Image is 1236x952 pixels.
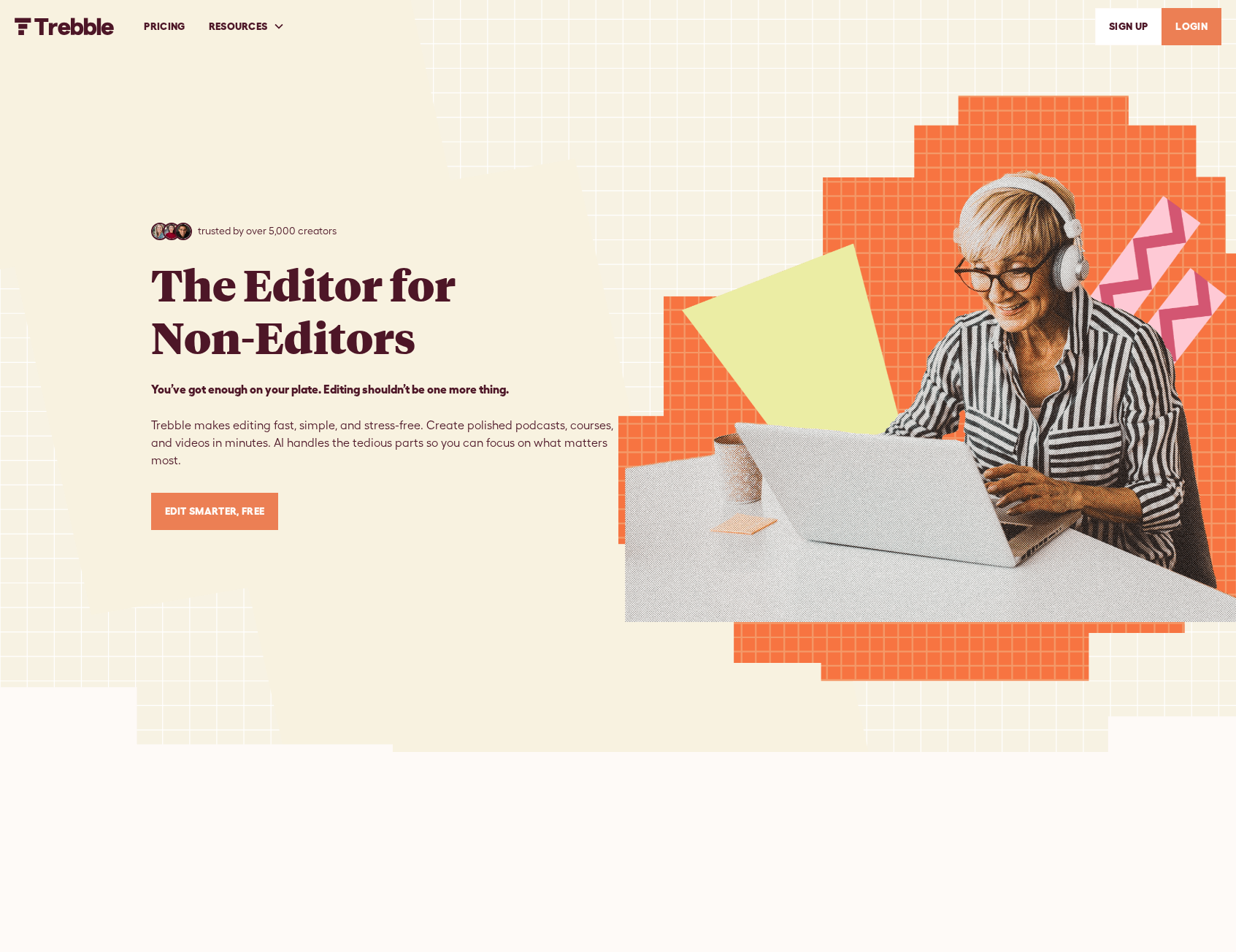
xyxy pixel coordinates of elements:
a: Edit Smarter, Free [151,493,279,530]
a: home [15,18,115,35]
h1: The Editor for Non-Editors [151,258,456,363]
strong: You’ve got enough on your plate. Editing shouldn’t be one more thing. ‍ [151,383,509,396]
a: PRICING [132,1,196,52]
p: trusted by over 5,000 creators [198,223,337,239]
p: Trebble makes editing fast, simple, and stress-free. Create polished podcasts, courses, and video... [151,380,618,469]
div: RESOURCES [209,19,268,34]
a: LOGIN [1162,8,1221,45]
img: Trebble FM Logo [15,18,115,35]
div: RESOURCES [197,1,297,52]
a: SIGn UP [1095,8,1162,45]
